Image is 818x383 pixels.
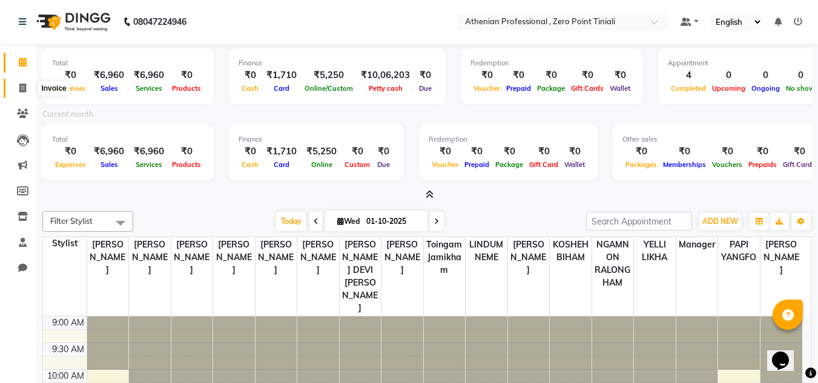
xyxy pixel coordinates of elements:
div: ₹1,710 [262,145,302,159]
span: Products [169,160,204,169]
span: [PERSON_NAME] [256,237,297,278]
div: ₹0 [341,145,373,159]
span: Upcoming [709,84,748,93]
span: Packages [622,160,660,169]
span: KOSHEH BIHAM [550,237,592,265]
div: ₹0 [534,68,568,82]
span: Manager [676,237,718,252]
div: Stylist [43,237,87,250]
div: ₹0 [470,68,503,82]
div: Total [52,134,204,145]
span: Cash [239,160,262,169]
div: ₹6,960 [129,68,169,82]
div: ₹0 [709,145,745,159]
span: NGAMNON RALONGHAM [592,237,634,290]
span: Card [271,84,292,93]
span: PAPI YANGFO [718,237,760,265]
div: 0 [783,68,818,82]
div: ₹0 [169,145,204,159]
div: ₹0 [526,145,561,159]
div: ₹0 [568,68,607,82]
span: Memberships [660,160,709,169]
span: Filter Stylist [50,216,93,226]
div: ₹6,960 [89,145,129,159]
span: Today [276,212,306,231]
span: [PERSON_NAME] [213,237,255,278]
span: Online [308,160,335,169]
span: No show [783,84,818,93]
div: ₹0 [660,145,709,159]
span: Sales [97,160,121,169]
div: ₹0 [622,145,660,159]
span: Petty cash [366,84,406,93]
span: Wallet [561,160,588,169]
span: Services [133,160,165,169]
div: ₹0 [52,68,89,82]
span: Sales [97,84,121,93]
span: [PERSON_NAME] [129,237,171,278]
span: Package [492,160,526,169]
span: [PERSON_NAME] [297,237,339,278]
span: Gift Cards [568,84,607,93]
div: ₹6,960 [89,68,129,82]
span: Wallet [607,84,633,93]
span: Ongoing [748,84,783,93]
div: ₹10,06,203 [356,68,415,82]
span: Vouchers [709,160,745,169]
div: ₹0 [607,68,633,82]
div: ₹0 [429,145,461,159]
span: Online/Custom [302,84,356,93]
span: Prepaids [745,160,780,169]
span: Completed [668,84,709,93]
div: ₹0 [239,145,262,159]
span: Due [416,84,435,93]
div: ₹0 [239,68,262,82]
div: ₹5,250 [302,68,356,82]
div: ₹0 [503,68,534,82]
span: YELLI LIKHA [634,237,676,265]
div: 4 [668,68,709,82]
span: Prepaid [461,160,492,169]
div: 9:30 AM [50,343,87,356]
div: ₹0 [415,68,436,82]
span: Gift Card [526,160,561,169]
div: ₹0 [561,145,588,159]
div: Redemption [429,134,588,145]
span: [PERSON_NAME] [381,237,423,278]
span: [PERSON_NAME] DEVI [PERSON_NAME] [340,237,381,316]
div: ₹0 [169,68,204,82]
button: ADD NEW [699,213,741,230]
div: ₹0 [745,145,780,159]
span: Toingam Jamikham [424,237,466,278]
span: [PERSON_NAME] [87,237,129,278]
span: Voucher [470,84,503,93]
span: Due [374,160,393,169]
div: Invoice [38,81,69,96]
div: ₹1,710 [262,68,302,82]
span: Expenses [52,160,89,169]
input: Search Appointment [586,212,692,231]
span: Prepaid [503,84,534,93]
span: Wed [334,217,363,226]
div: Redemption [470,58,633,68]
span: Package [534,84,568,93]
div: ₹0 [461,145,492,159]
div: ₹6,960 [129,145,169,159]
span: [PERSON_NAME] [508,237,550,278]
input: 2025-10-01 [363,212,423,231]
div: ₹0 [52,145,89,159]
div: 10:00 AM [45,370,87,382]
span: [PERSON_NAME] [760,237,802,278]
span: Cash [239,84,262,93]
span: Custom [341,160,373,169]
iframe: chat widget [767,335,806,371]
img: logo [31,5,114,39]
div: Total [52,58,204,68]
div: ₹0 [373,145,394,159]
span: Card [271,160,292,169]
b: 08047224946 [133,5,186,39]
div: Finance [239,58,436,68]
span: LINDUM NEME [466,237,507,265]
span: Services [133,84,165,93]
span: Products [169,84,204,93]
